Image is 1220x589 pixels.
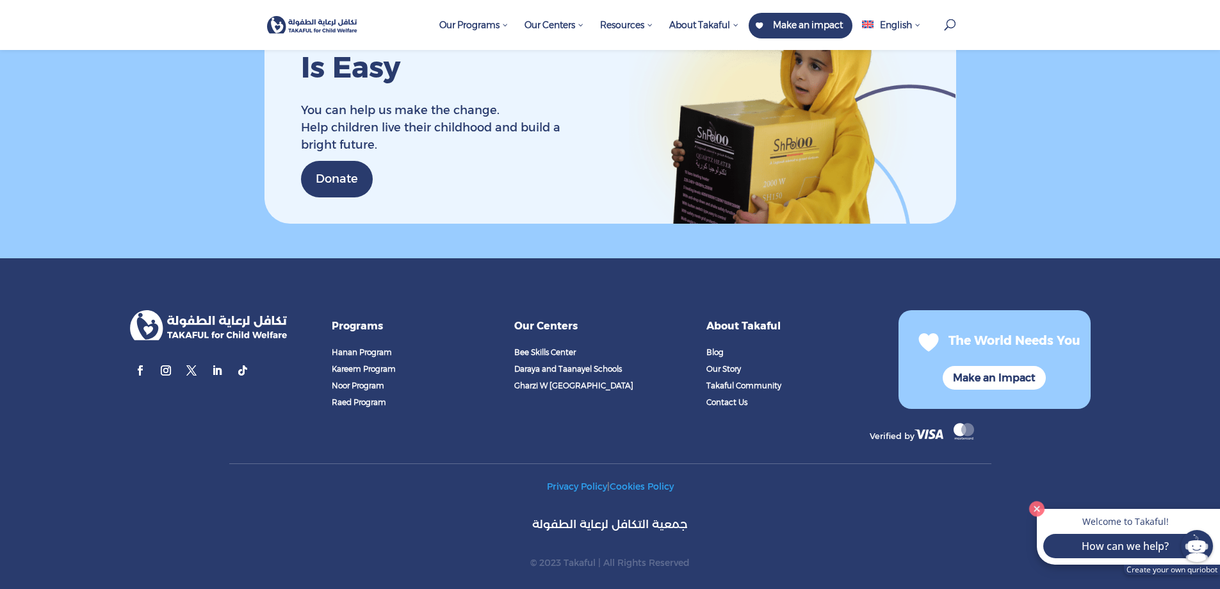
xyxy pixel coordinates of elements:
[706,364,741,374] span: Our Story
[301,11,557,92] h2: Making a Change Is Easy
[301,161,373,197] a: Donate
[207,360,227,381] a: Follow on LinkedIn
[267,16,358,33] img: Takaful
[706,381,781,390] span: Takaful Community
[332,379,505,391] a: Noor Program
[332,396,505,408] a: Raed Program
[532,517,688,531] span: جمعية التكافل لرعاية الطفولة
[749,13,852,38] a: Make an impact
[880,19,912,31] span: English
[514,347,576,357] span: Bee Skills Center
[514,381,633,390] span: Gharzi W [GEOGRAPHIC_DATA]
[229,478,991,495] p: |
[332,381,384,390] span: Noor Program
[1026,498,1048,520] button: Close
[706,320,899,340] h4: About Takaful
[1050,515,1201,527] p: Welcome to Takaful!
[433,13,515,50] a: Our Programs
[130,360,150,381] a: Follow on Facebook
[706,346,899,358] a: Blog
[948,333,1080,348] span: The World Needs You
[706,396,899,408] a: Contact Us
[332,347,392,357] span: Hanan Program
[514,363,706,374] a: Daraya and Taanayel Schools
[1124,565,1220,575] a: Create your own quriobot
[332,346,505,358] a: Hanan Program
[439,19,508,31] span: Our Programs
[301,102,591,154] p: You can help us make the change. Help children live their childhood and build a bright future.
[773,19,843,31] span: Make an impact
[332,364,396,374] span: Kareem Program
[1043,534,1207,558] button: How can we help?
[232,360,253,381] a: Follow on TikTok
[600,19,653,31] span: Resources
[518,13,590,50] a: Our Centers
[706,379,899,391] a: Takaful Community
[669,19,739,31] span: About Takaful
[514,346,706,358] a: Bee Skills Center
[943,366,1046,390] a: Make an Impact
[525,19,584,31] span: Our Centers
[706,363,899,374] a: Our Story
[332,320,505,340] h4: Programs
[229,554,991,572] p: © 2023 Takaful | All Rights Reserved
[246,423,974,445] div: Verified by
[706,347,724,357] span: Blog
[663,13,745,50] a: About Takaful
[547,481,607,492] a: Privacy Policy
[514,320,706,340] h4: Our Centers
[706,397,747,407] span: Contact Us
[181,360,202,381] a: Follow on X
[514,379,706,391] a: Gharzi W [GEOGRAPHIC_DATA]
[130,310,288,340] img: logo_takaful_final (1) 1
[332,397,386,407] span: Raed Program
[856,13,927,50] a: English
[610,481,674,492] a: Cookies Policy
[594,13,660,50] a: Resources
[332,363,505,374] a: Kareem Program
[514,364,622,374] span: Daraya and Taanayel Schools
[156,360,176,381] a: Follow on Instagram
